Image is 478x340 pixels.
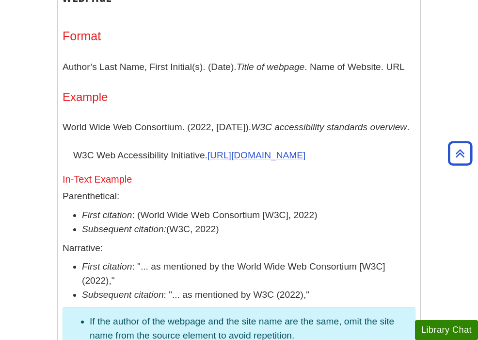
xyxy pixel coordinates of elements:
li: (W3C, 2022) [82,222,415,237]
em: First citation [82,210,132,220]
em: First citation [82,261,132,272]
li: : "... as mentioned by W3C (2022)," [82,288,415,302]
a: [URL][DOMAIN_NAME] [207,150,306,160]
i: Subsequent citation: [82,224,166,234]
p: Author’s Last Name, First Initial(s). (Date). . Name of Website. URL [63,53,415,81]
li: : (World Wide Web Consortium [W3C], 2022) [82,208,415,222]
i: Title of webpage [237,62,305,72]
p: Narrative: [63,241,415,255]
p: World Wide Web Consortium. (2022, [DATE]). . W3C Web Accessibility Initiative. [63,113,415,169]
h5: In-Text Example [63,174,415,185]
a: Back to Top [445,147,476,160]
h4: Example [63,91,415,103]
i: W3C accessibility standards overview [251,122,407,132]
em: Subsequent citation [82,289,164,300]
p: Parenthetical: [63,189,415,204]
li: : "... as mentioned by the World Wide Web Consortium [W3C] (2022)," [82,260,415,288]
h3: Format [63,29,415,43]
button: Library Chat [415,320,478,340]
